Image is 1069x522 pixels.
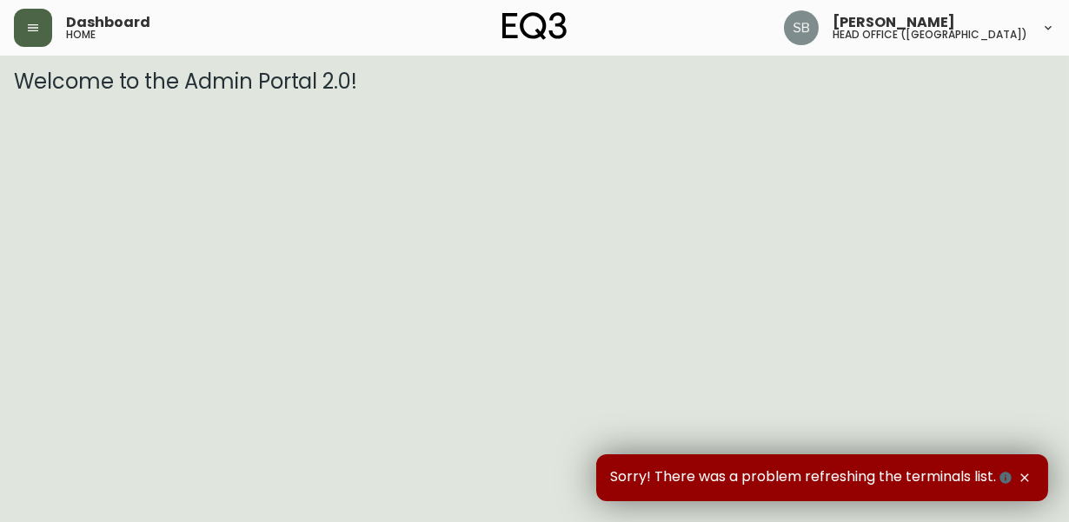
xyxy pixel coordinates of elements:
[833,30,1027,40] h5: head office ([GEOGRAPHIC_DATA])
[502,12,567,40] img: logo
[66,30,96,40] h5: home
[833,16,955,30] span: [PERSON_NAME]
[610,468,1015,487] span: Sorry! There was a problem refreshing the terminals list.
[784,10,819,45] img: 85855414dd6b989d32b19e738a67d5b5
[14,69,1055,94] h3: Welcome to the Admin Portal 2.0!
[66,16,150,30] span: Dashboard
